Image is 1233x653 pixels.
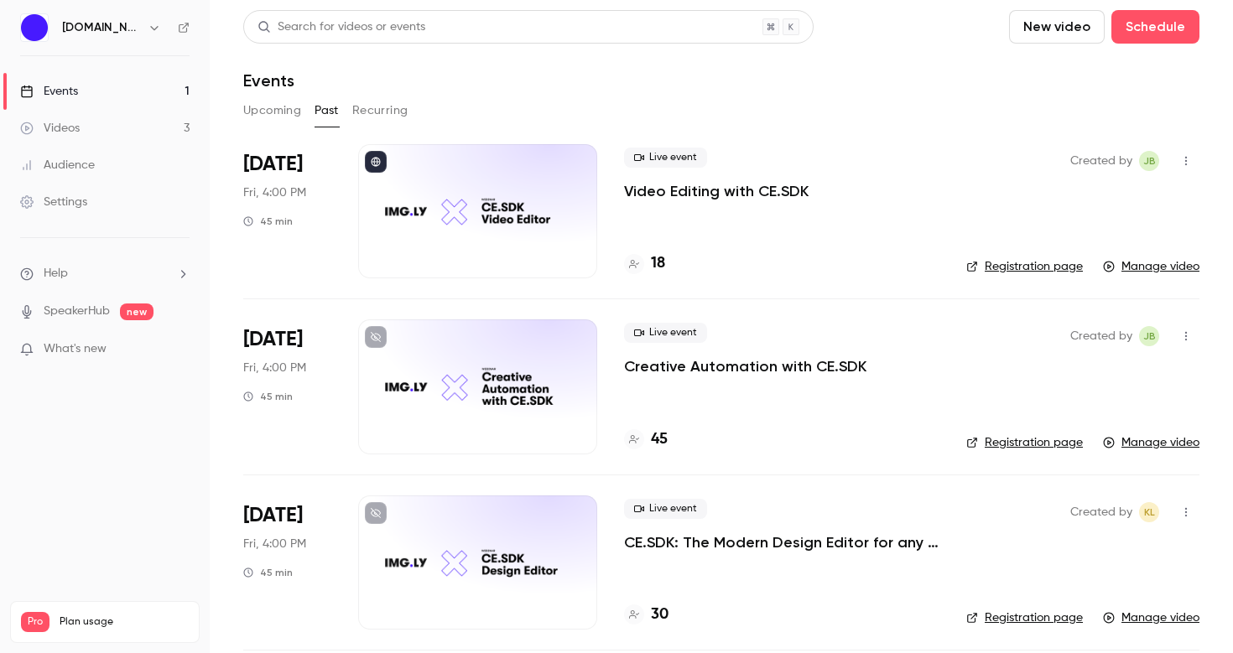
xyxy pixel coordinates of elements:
[624,499,707,519] span: Live event
[1143,151,1156,171] span: JB
[1070,151,1132,171] span: Created by
[966,609,1083,626] a: Registration page
[315,97,339,124] button: Past
[352,97,408,124] button: Recurring
[60,615,189,629] span: Plan usage
[624,323,707,343] span: Live event
[1103,258,1199,275] a: Manage video
[44,265,68,282] span: Help
[1139,151,1159,171] span: Jan Bussieck
[624,428,668,451] a: 45
[966,258,1083,275] a: Registration page
[258,18,425,36] div: Search for videos or events
[243,326,303,353] span: [DATE]
[651,252,665,275] h4: 18
[243,566,293,579] div: 45 min
[20,157,95,174] div: Audience
[624,356,866,376] a: Creative Automation with CE.SDK
[1144,502,1155,522] span: KL
[243,97,301,124] button: Upcoming
[1143,326,1156,346] span: JB
[1139,326,1159,346] span: Jan Bussieck
[20,265,190,282] li: help-dropdown-opener
[624,252,665,275] a: 18
[624,604,669,626] a: 30
[20,83,78,100] div: Events
[44,303,110,320] a: SpeakerHub
[624,181,809,201] a: Video Editing with CE.SDK
[624,532,939,552] a: CE.SDK: The Modern Design Editor for any Use Case
[243,319,331,453] div: Aug 1 Fri, 4:00 PM (Europe/Berlin)
[20,120,80,137] div: Videos
[1103,609,1199,626] a: Manage video
[120,303,153,320] span: new
[20,194,87,210] div: Settings
[243,495,331,630] div: Jul 11 Fri, 4:00 PM (Europe/Berlin)
[651,604,669,626] h4: 30
[651,428,668,451] h4: 45
[243,144,331,278] div: Aug 8 Fri, 4:00 PM (Europe/Berlin)
[1111,10,1199,44] button: Schedule
[243,536,306,552] span: Fri, 4:00 PM
[62,19,141,36] h6: [DOMAIN_NAME]
[1070,502,1132,522] span: Created by
[243,360,306,376] span: Fri, 4:00 PM
[1103,434,1199,451] a: Manage video
[243,502,303,529] span: [DATE]
[243,390,293,403] div: 45 min
[243,70,294,91] h1: Events
[243,184,306,201] span: Fri, 4:00 PM
[243,151,303,178] span: [DATE]
[1139,502,1159,522] span: Klaudia Lesniowska
[1070,326,1132,346] span: Created by
[966,434,1083,451] a: Registration page
[21,612,49,632] span: Pro
[21,14,48,41] img: IMG.LY
[243,215,293,228] div: 45 min
[624,148,707,168] span: Live event
[1009,10,1105,44] button: New video
[44,340,107,358] span: What's new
